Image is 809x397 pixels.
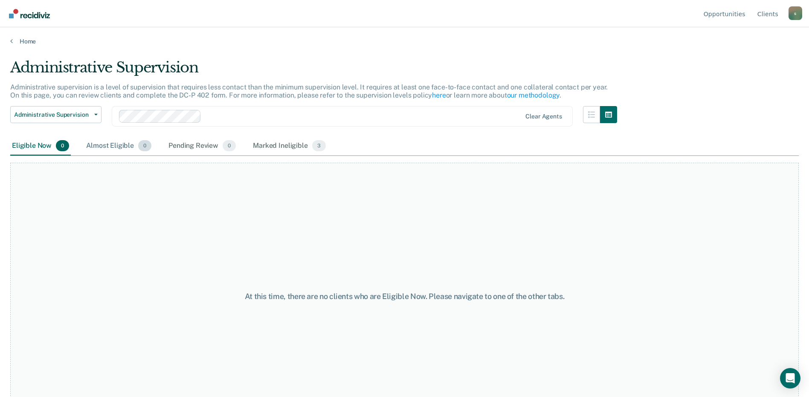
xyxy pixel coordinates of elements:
a: our methodology [507,91,560,99]
div: Administrative Supervision [10,59,617,83]
div: Pending Review0 [167,137,238,155]
a: here [432,91,446,99]
span: Administrative Supervision [14,111,91,118]
div: Marked Ineligible3 [251,137,328,155]
span: 0 [138,140,151,151]
div: At this time, there are no clients who are Eligible Now. Please navigate to one of the other tabs. [208,292,602,301]
div: s [789,6,802,20]
a: Home [10,37,799,45]
button: Profile dropdown button [789,6,802,20]
img: Recidiviz [9,9,50,18]
div: Clear agents [525,113,562,120]
div: Open Intercom Messenger [780,368,800,388]
span: 3 [312,140,326,151]
span: 0 [223,140,236,151]
div: Eligible Now0 [10,137,71,155]
button: Administrative Supervision [10,106,101,123]
span: 0 [56,140,69,151]
div: Almost Eligible0 [84,137,153,155]
p: Administrative supervision is a level of supervision that requires less contact than the minimum ... [10,83,608,99]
